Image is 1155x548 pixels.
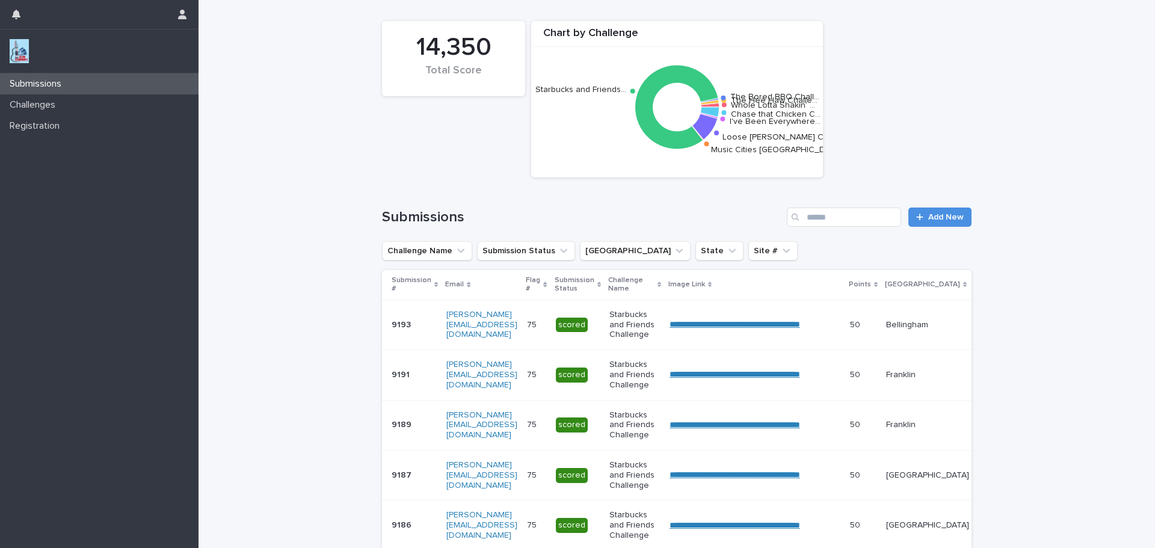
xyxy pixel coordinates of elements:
[382,241,472,260] button: Challenge Name
[527,518,539,531] p: 75
[850,468,863,481] p: 50
[886,470,969,481] p: [GEOGRAPHIC_DATA]
[908,208,972,227] a: Add New
[886,320,969,330] p: Bellingham
[445,278,464,291] p: Email
[5,120,69,132] p: Registration
[392,274,431,296] p: Submission #
[608,274,654,296] p: Challenge Name
[731,96,818,104] text: The Hee Haw Challe…
[446,310,517,339] a: [PERSON_NAME][EMAIL_ADDRESS][DOMAIN_NAME]
[556,318,588,333] div: scored
[527,417,539,430] p: 75
[609,360,660,390] p: Starbucks and Friends Challenge
[555,274,594,296] p: Submission Status
[731,100,815,109] text: Whole Lotta Shakin’ …
[402,32,505,63] div: 14,350
[556,417,588,433] div: scored
[5,78,71,90] p: Submissions
[580,241,691,260] button: Closest City
[526,274,540,296] p: Flag #
[850,518,863,531] p: 50
[849,278,871,291] p: Points
[446,360,517,389] a: [PERSON_NAME][EMAIL_ADDRESS][DOMAIN_NAME]
[446,411,517,440] a: [PERSON_NAME][EMAIL_ADDRESS][DOMAIN_NAME]
[527,318,539,330] p: 75
[10,39,29,63] img: jxsLJbdS1eYBI7rVAS4p
[392,318,413,330] p: 9193
[556,468,588,483] div: scored
[730,117,821,125] text: I've Been Everywhere…
[695,241,744,260] button: State
[730,93,819,101] text: The Bored BBQ Chall…
[446,461,517,490] a: [PERSON_NAME][EMAIL_ADDRESS][DOMAIN_NAME]
[392,468,414,481] p: 9187
[711,146,842,154] text: Music Cities [GEOGRAPHIC_DATA]
[609,510,660,540] p: Starbucks and Friends Challenge
[527,468,539,481] p: 75
[535,85,626,93] text: Starbucks and Friends…
[446,511,517,540] a: [PERSON_NAME][EMAIL_ADDRESS][DOMAIN_NAME]
[731,109,821,118] text: Chase that Chicken C…
[392,518,414,531] p: 9186
[392,417,414,430] p: 9189
[886,520,969,531] p: [GEOGRAPHIC_DATA]
[527,368,539,380] p: 75
[928,213,964,221] span: Add New
[850,368,863,380] p: 50
[722,133,857,141] text: Loose [PERSON_NAME] Challenge
[556,368,588,383] div: scored
[556,518,588,533] div: scored
[885,278,960,291] p: [GEOGRAPHIC_DATA]
[392,368,412,380] p: 9191
[787,208,901,227] input: Search
[886,370,969,380] p: Franklin
[477,241,575,260] button: Submission Status
[609,460,660,490] p: Starbucks and Friends Challenge
[886,420,969,430] p: Franklin
[5,99,65,111] p: Challenges
[850,417,863,430] p: 50
[609,410,660,440] p: Starbucks and Friends Challenge
[668,278,705,291] p: Image Link
[382,209,782,226] h1: Submissions
[402,64,505,90] div: Total Score
[850,318,863,330] p: 50
[609,310,660,340] p: Starbucks and Friends Challenge
[748,241,798,260] button: Site #
[531,27,823,47] div: Chart by Challenge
